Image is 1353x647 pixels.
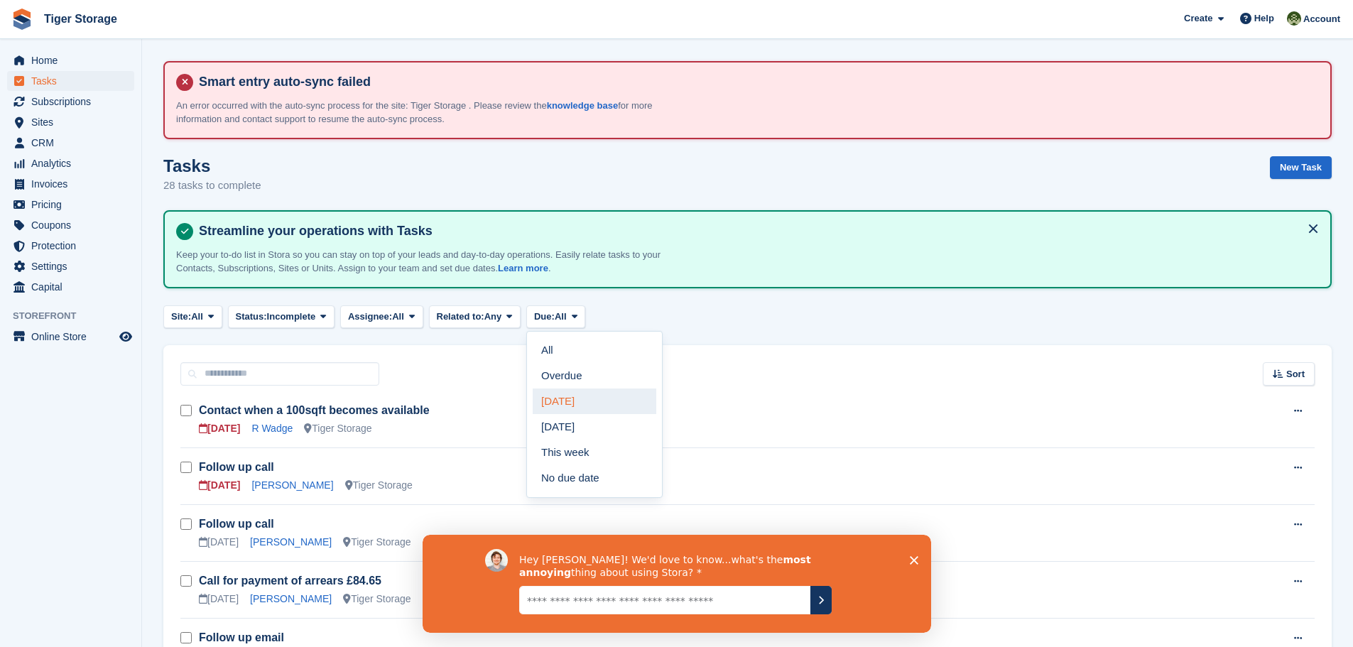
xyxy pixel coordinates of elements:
[193,223,1319,239] h4: Streamline your operations with Tasks
[228,305,335,329] button: Status: Incomplete
[392,310,404,324] span: All
[1270,156,1332,180] a: New Task
[31,153,116,173] span: Analytics
[1287,11,1301,26] img: Matthew Ellwood
[7,50,134,70] a: menu
[533,363,656,388] a: Overdue
[345,478,413,493] div: Tiger Storage
[423,535,931,633] iframe: Survey by David from Stora
[7,112,134,132] a: menu
[31,236,116,256] span: Protection
[31,50,116,70] span: Home
[199,575,381,587] a: Call for payment of arrears £84.65
[343,535,411,550] div: Tiger Storage
[534,310,555,324] span: Due:
[31,133,116,153] span: CRM
[176,248,673,276] p: Keep your to-do list in Stora so you can stay on top of your leads and day-to-day operations. Eas...
[31,174,116,194] span: Invoices
[171,310,191,324] span: Site:
[250,593,332,604] a: [PERSON_NAME]
[117,328,134,345] a: Preview store
[340,305,423,329] button: Assignee: All
[199,421,240,436] div: [DATE]
[31,215,116,235] span: Coupons
[533,337,656,363] a: All
[343,592,411,607] div: Tiger Storage
[199,404,430,416] a: Contact when a 100sqft becomes available
[13,309,141,323] span: Storefront
[199,592,239,607] div: [DATE]
[199,631,284,643] a: Follow up email
[31,195,116,214] span: Pricing
[267,310,316,324] span: Incomplete
[199,478,240,493] div: [DATE]
[555,310,567,324] span: All
[251,479,333,491] a: [PERSON_NAME]
[7,133,134,153] a: menu
[533,414,656,440] a: [DATE]
[7,174,134,194] a: menu
[163,305,222,329] button: Site: All
[31,71,116,91] span: Tasks
[31,92,116,112] span: Subscriptions
[31,277,116,297] span: Capital
[1254,11,1274,26] span: Help
[11,9,33,30] img: stora-icon-8386f47178a22dfd0bd8f6a31ec36ba5ce8667c1dd55bd0f319d3a0aa187defe.svg
[7,277,134,297] a: menu
[304,421,371,436] div: Tiger Storage
[250,536,332,548] a: [PERSON_NAME]
[348,310,392,324] span: Assignee:
[7,71,134,91] a: menu
[38,7,123,31] a: Tiger Storage
[533,388,656,414] a: [DATE]
[7,256,134,276] a: menu
[437,310,484,324] span: Related to:
[236,310,267,324] span: Status:
[526,305,585,329] button: Due: All
[1184,11,1212,26] span: Create
[199,518,274,530] a: Follow up call
[199,535,239,550] div: [DATE]
[429,305,521,329] button: Related to: Any
[1286,367,1305,381] span: Sort
[251,423,293,434] a: R Wadge
[7,215,134,235] a: menu
[7,327,134,347] a: menu
[199,461,274,473] a: Follow up call
[7,195,134,214] a: menu
[547,100,618,111] a: knowledge base
[163,156,261,175] h1: Tasks
[31,327,116,347] span: Online Store
[498,263,548,273] a: Learn more
[1303,12,1340,26] span: Account
[7,153,134,173] a: menu
[191,310,203,324] span: All
[7,92,134,112] a: menu
[193,74,1319,90] h4: Smart entry auto-sync failed
[484,310,502,324] span: Any
[163,178,261,194] p: 28 tasks to complete
[533,440,656,465] a: This week
[31,112,116,132] span: Sites
[533,465,656,491] a: No due date
[31,256,116,276] span: Settings
[7,236,134,256] a: menu
[176,99,673,126] p: An error occurred with the auto-sync process for the site: Tiger Storage . Please review the for ...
